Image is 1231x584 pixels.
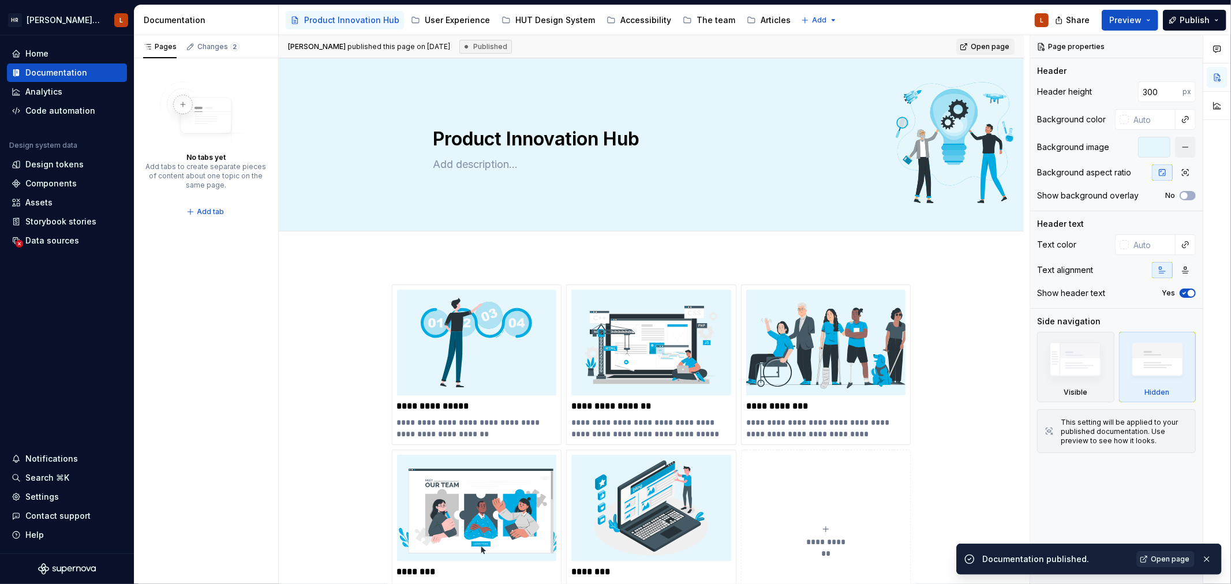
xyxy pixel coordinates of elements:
[1037,86,1092,98] div: Header height
[25,67,87,78] div: Documentation
[1109,14,1142,26] span: Preview
[304,14,399,26] div: Product Innovation Hub
[798,12,841,28] button: Add
[9,141,77,150] div: Design system data
[1151,555,1189,564] span: Open page
[497,11,600,29] a: HUT Design System
[25,197,53,208] div: Assets
[1183,87,1191,96] p: px
[25,216,96,227] div: Storybook stories
[1037,65,1067,77] div: Header
[1037,218,1084,230] div: Header text
[1129,234,1176,255] input: Auto
[288,42,450,51] span: published this page on [DATE]
[1162,289,1175,298] label: Yes
[1165,191,1175,200] label: No
[197,42,240,51] div: Changes
[1129,109,1176,130] input: Auto
[1163,10,1226,31] button: Publish
[7,155,127,174] a: Design tokens
[1119,332,1196,402] div: Hidden
[186,153,226,162] div: No tabs yet
[678,11,740,29] a: The team
[971,42,1009,51] span: Open page
[25,491,59,503] div: Settings
[25,510,91,522] div: Contact support
[230,42,240,51] span: 2
[7,450,127,468] button: Notifications
[38,563,96,575] svg: Supernova Logo
[1037,167,1131,178] div: Background aspect ratio
[25,235,79,246] div: Data sources
[8,13,22,27] div: HR
[1102,10,1158,31] button: Preview
[571,455,731,561] img: 4398fe95-1c1f-4f99-a677-bbc5bbf96acc.svg
[7,83,127,101] a: Analytics
[812,16,826,25] span: Add
[25,472,69,484] div: Search ⌘K
[397,290,557,396] img: bb886f0c-c197-4aa2-91fe-95fa7dcb3c4b.svg
[1037,287,1105,299] div: Show header text
[761,14,791,26] div: Articles
[144,14,274,26] div: Documentation
[515,14,595,26] div: HUT Design System
[7,44,127,63] a: Home
[7,231,127,250] a: Data sources
[620,14,671,26] div: Accessibility
[25,48,48,59] div: Home
[1064,388,1087,397] div: Visible
[7,63,127,82] a: Documentation
[197,207,225,216] span: Add tab
[7,469,127,487] button: Search ⌘K
[25,105,95,117] div: Code automation
[25,178,77,189] div: Components
[1037,190,1139,201] div: Show background overlay
[406,11,495,29] a: User Experience
[1037,239,1076,250] div: Text color
[1145,388,1170,397] div: Hidden
[25,453,78,465] div: Notifications
[431,125,867,153] textarea: Product Innovation Hub
[982,553,1129,565] div: Documentation published.
[286,11,404,29] a: Product Innovation Hub
[7,174,127,193] a: Components
[397,455,557,561] img: 872c8b25-b094-493b-a5e7-1a06186eeccd.svg
[1037,316,1101,327] div: Side navigation
[697,14,735,26] div: The team
[7,102,127,120] a: Code automation
[1061,418,1188,446] div: This setting will be applied to your published documentation. Use preview to see how it looks.
[1180,14,1210,26] span: Publish
[1040,16,1043,25] div: L
[602,11,676,29] a: Accessibility
[1037,332,1114,402] div: Visible
[7,488,127,506] a: Settings
[25,86,62,98] div: Analytics
[7,212,127,231] a: Storybook stories
[1037,141,1109,153] div: Background image
[143,42,177,51] div: Pages
[25,529,44,541] div: Help
[1037,114,1106,125] div: Background color
[1136,551,1195,567] a: Open page
[7,193,127,212] a: Assets
[7,526,127,544] button: Help
[1049,10,1097,31] button: Share
[7,507,127,525] button: Contact support
[459,40,512,54] div: Published
[425,14,490,26] div: User Experience
[2,8,132,32] button: HR[PERSON_NAME] UI Toolkit (HUT)L
[1138,81,1183,102] input: Auto
[27,14,100,26] div: [PERSON_NAME] UI Toolkit (HUT)
[183,204,230,220] button: Add tab
[571,290,731,396] img: 4ac5f335-bfd1-434e-b5ec-4699a5514a7b.svg
[956,39,1015,55] a: Open page
[288,42,346,51] span: [PERSON_NAME]
[25,159,84,170] div: Design tokens
[746,290,906,396] img: b83da446-6d5c-4108-96a5-8007902742a0.svg
[742,11,795,29] a: Articles
[286,9,795,32] div: Page tree
[119,16,123,25] div: L
[145,162,267,190] div: Add tabs to create separate pieces of content about one topic on the same page.
[1066,14,1090,26] span: Share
